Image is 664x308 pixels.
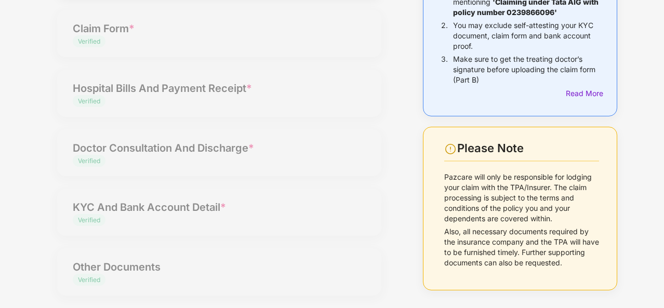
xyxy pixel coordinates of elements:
[444,226,599,268] p: Also, all necessary documents required by the insurance company and the TPA will have to be furni...
[441,20,448,51] p: 2.
[453,54,599,85] p: Make sure to get the treating doctor’s signature before uploading the claim form (Part B)
[441,54,448,85] p: 3.
[457,141,599,155] div: Please Note
[444,172,599,224] p: Pazcare will only be responsible for lodging your claim with the TPA/Insurer. The claim processin...
[566,88,599,99] div: Read More
[453,20,599,51] p: You may exclude self-attesting your KYC document, claim form and bank account proof.
[444,143,457,155] img: svg+xml;base64,PHN2ZyBpZD0iV2FybmluZ18tXzI0eDI0IiBkYXRhLW5hbWU9Ildhcm5pbmcgLSAyNHgyNCIgeG1sbnM9Im...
